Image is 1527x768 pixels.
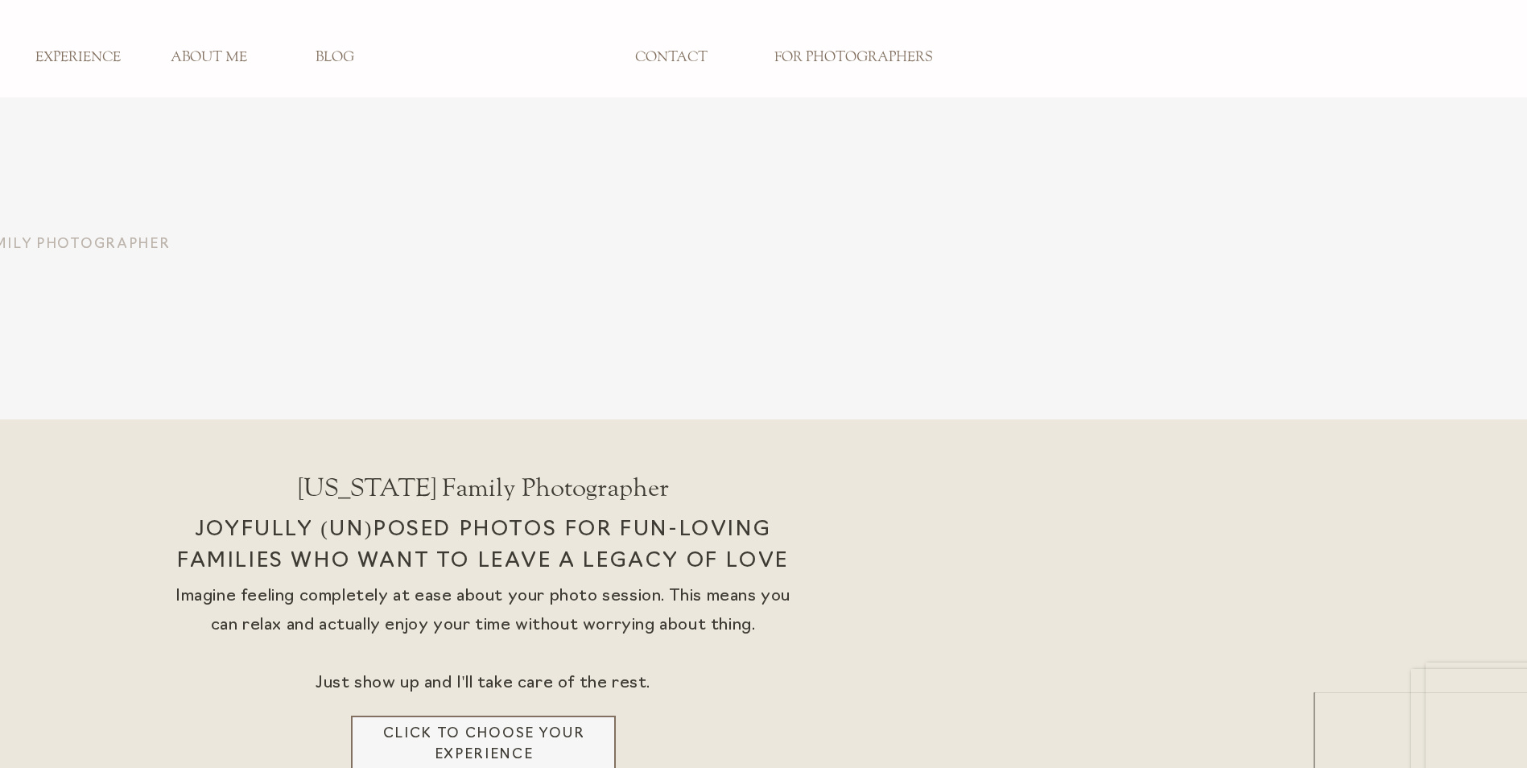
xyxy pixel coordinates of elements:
[25,49,131,67] a: EXPERIENCE
[282,49,388,67] a: BLOG
[155,49,262,67] a: ABOUT ME
[153,514,813,603] h2: joyfully (un)posed photos for fun-loving families who want to leave a legacy of love
[618,49,724,67] a: CONTACT
[192,473,775,521] h1: [US_STATE] Family Photographer
[174,582,792,716] div: Imagine feeling completely at ease about your photo session. This means you can relax and actuall...
[762,49,943,67] a: FOR PHOTOGRAPHERS
[370,724,597,766] a: Click to choose your experience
